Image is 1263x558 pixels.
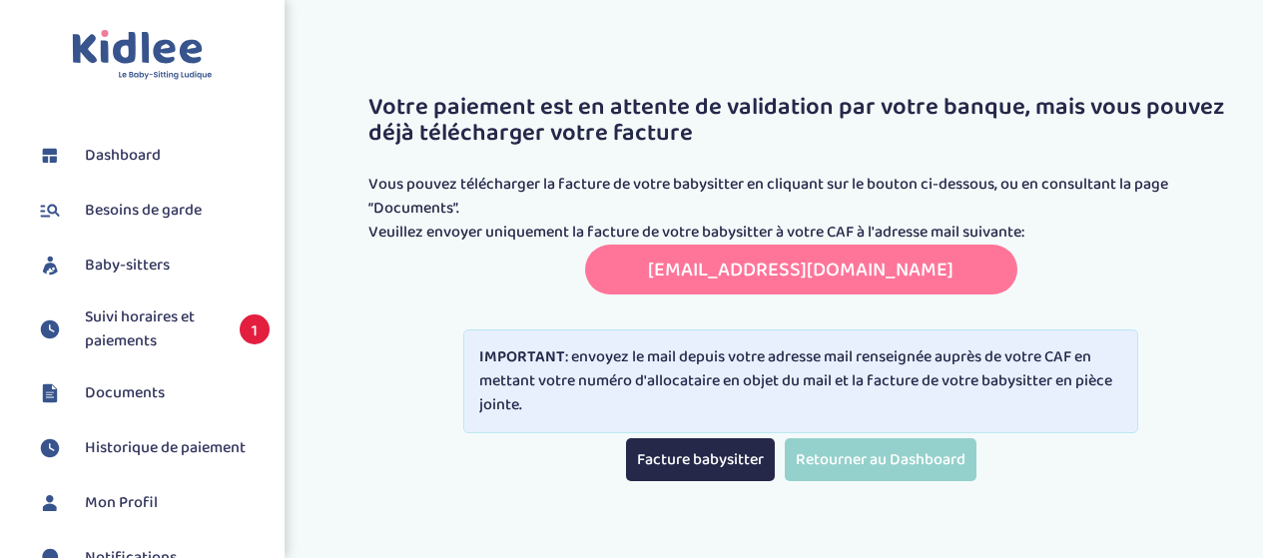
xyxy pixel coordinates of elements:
[85,381,165,405] span: Documents
[368,221,1233,245] p: Veuillez envoyer uniquement la facture de votre babysitter à votre CAF à l'adresse mail suivante:
[35,196,65,226] img: besoin.svg
[368,95,1233,148] h3: Votre paiement est en attente de validation par votre banque, mais vous pouvez déjà télécharger v...
[479,344,565,369] strong: IMPORTANT
[85,199,202,223] span: Besoins de garde
[85,491,158,515] span: Mon Profil
[240,314,270,344] span: 1
[626,438,775,481] a: Facture babysitter
[35,141,270,171] a: Dashboard
[85,436,246,460] span: Historique de paiement
[35,141,65,171] img: dashboard.svg
[35,378,65,408] img: documents.svg
[35,251,270,280] a: Baby-sitters
[648,254,953,285] a: [EMAIL_ADDRESS][DOMAIN_NAME]
[35,378,270,408] a: Documents
[35,314,65,344] img: suivihoraire.svg
[463,329,1137,433] div: : envoyez le mail depuis votre adresse mail renseignée auprès de votre CAF en mettant votre numér...
[72,30,213,81] img: logo.svg
[35,305,270,353] a: Suivi horaires et paiements 1
[35,433,270,463] a: Historique de paiement
[35,196,270,226] a: Besoins de garde
[35,433,65,463] img: suivihoraire.svg
[35,488,270,518] a: Mon Profil
[785,438,976,481] a: Retourner au Dashboard
[85,144,161,168] span: Dashboard
[35,251,65,280] img: babysitters.svg
[368,173,1233,221] p: Vous pouvez télécharger la facture de votre babysitter en cliquant sur le bouton ci-dessous, ou e...
[85,305,220,353] span: Suivi horaires et paiements
[35,488,65,518] img: profil.svg
[85,254,170,278] span: Baby-sitters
